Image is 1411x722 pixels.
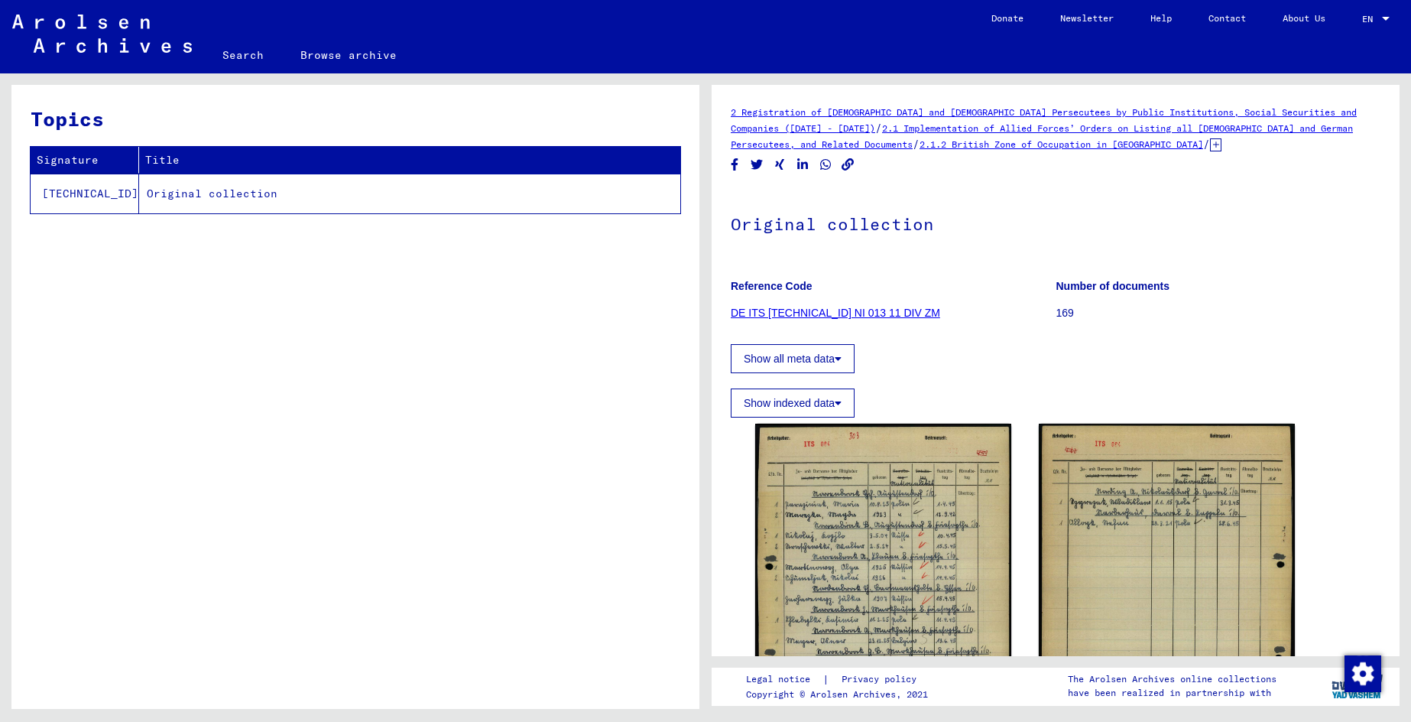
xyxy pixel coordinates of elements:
[731,122,1353,150] a: 2.1 Implementation of Allied Forces’ Orders on Listing all [DEMOGRAPHIC_DATA] and German Persecut...
[795,155,811,174] button: Share on LinkedIn
[746,688,935,701] p: Copyright © Arolsen Archives, 2021
[746,672,822,688] a: Legal notice
[840,155,856,174] button: Copy link
[772,155,788,174] button: Share on Xing
[829,672,935,688] a: Privacy policy
[1068,686,1276,700] p: have been realized in partnership with
[282,37,415,73] a: Browse archive
[875,121,882,135] span: /
[139,147,680,174] th: Title
[1056,280,1170,292] b: Number of documents
[731,344,855,373] button: Show all meta data
[1362,14,1379,24] span: EN
[746,672,935,688] div: |
[727,155,743,174] button: Share on Facebook
[913,137,920,151] span: /
[1068,672,1276,686] p: The Arolsen Archives online collections
[749,155,765,174] button: Share on Twitter
[731,106,1357,134] a: 2 Registration of [DEMOGRAPHIC_DATA] and [DEMOGRAPHIC_DATA] Persecutees by Public Institutions, S...
[12,15,192,53] img: Arolsen_neg.svg
[818,155,834,174] button: Share on WhatsApp
[1056,305,1381,321] p: 169
[731,389,855,418] button: Show indexed data
[31,147,139,174] th: Signature
[31,174,139,213] td: [TECHNICAL_ID]
[1203,137,1210,151] span: /
[1344,655,1380,691] div: Change consent
[31,104,680,134] h3: Topics
[204,37,282,73] a: Search
[139,174,680,213] td: Original collection
[920,138,1203,150] a: 2.1.2 British Zone of Occupation in [GEOGRAPHIC_DATA]
[731,189,1380,256] h1: Original collection
[731,280,813,292] b: Reference Code
[1345,655,1381,692] img: Change consent
[731,307,940,319] a: DE ITS [TECHNICAL_ID] NI 013 11 DIV ZM
[1328,667,1386,705] img: yv_logo.png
